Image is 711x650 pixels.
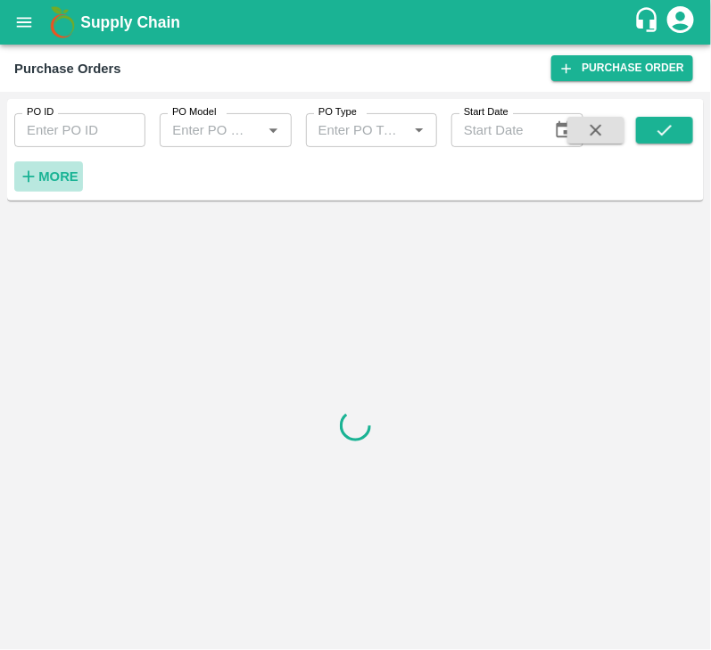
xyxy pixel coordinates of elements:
[665,4,697,41] div: account of current user
[4,2,45,43] button: open drawer
[451,113,540,147] input: Start Date
[27,105,54,119] label: PO ID
[80,10,633,35] a: Supply Chain
[172,105,217,119] label: PO Model
[261,119,285,142] button: Open
[14,161,83,192] button: More
[14,113,145,147] input: Enter PO ID
[318,105,357,119] label: PO Type
[38,169,79,184] strong: More
[45,4,80,40] img: logo
[547,113,581,147] button: Choose date
[464,105,508,119] label: Start Date
[633,6,665,38] div: customer-support
[408,119,431,142] button: Open
[551,55,693,81] a: Purchase Order
[311,119,402,142] input: Enter PO Type
[14,57,121,80] div: Purchase Orders
[165,119,256,142] input: Enter PO Model
[80,13,180,31] b: Supply Chain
